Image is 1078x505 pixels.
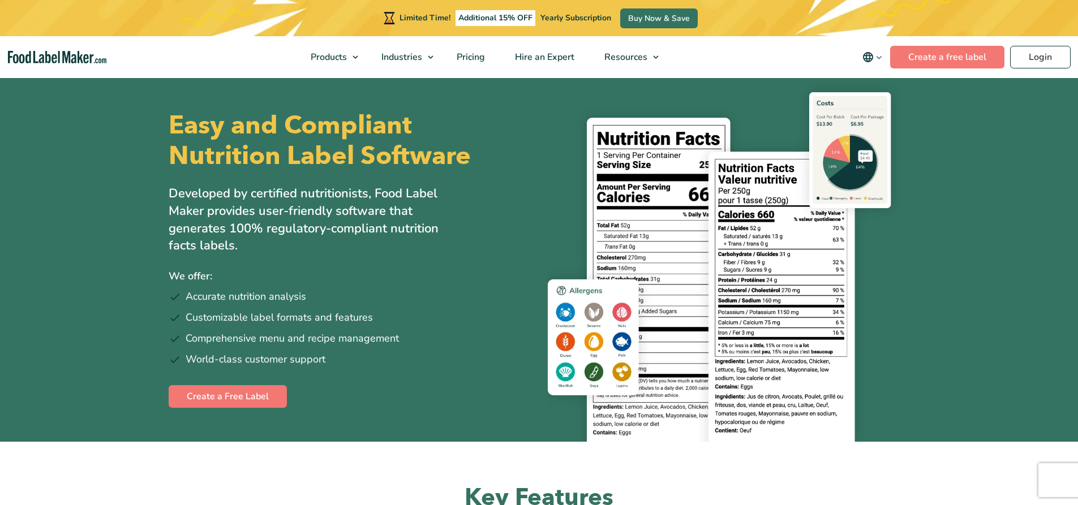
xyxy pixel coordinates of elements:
[169,185,463,254] p: Developed by certified nutritionists, Food Label Maker provides user-friendly software that gener...
[186,289,306,304] span: Accurate nutrition analysis
[620,8,698,28] a: Buy Now & Save
[500,36,587,78] a: Hire an Expert
[378,51,423,63] span: Industries
[186,310,373,325] span: Customizable label formats and features
[601,51,648,63] span: Resources
[540,12,611,23] span: Yearly Subscription
[442,36,497,78] a: Pricing
[456,10,535,26] span: Additional 15% OFF
[512,51,575,63] span: Hire an Expert
[1010,46,1071,68] a: Login
[169,110,530,171] h1: Easy and Compliant Nutrition Label Software
[169,385,287,408] a: Create a Free Label
[890,46,1004,68] a: Create a free label
[186,352,325,367] span: World-class customer support
[296,36,364,78] a: Products
[169,268,531,284] p: We offer:
[400,12,450,23] span: Limited Time!
[453,51,486,63] span: Pricing
[367,36,439,78] a: Industries
[307,51,348,63] span: Products
[590,36,664,78] a: Resources
[186,331,399,346] span: Comprehensive menu and recipe management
